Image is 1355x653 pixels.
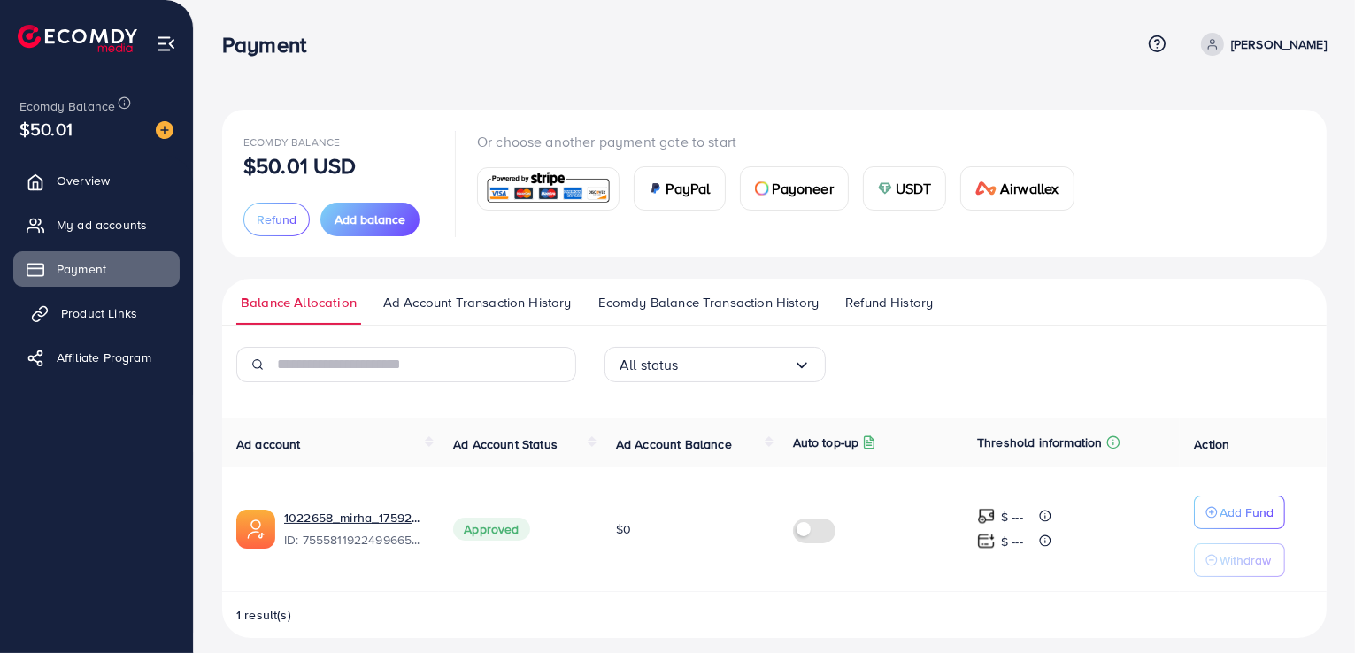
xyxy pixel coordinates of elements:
a: cardPayPal [634,166,726,211]
span: All status [620,351,679,379]
span: ID: 7555811922499665921 [284,531,425,549]
span: Ecomdy Balance Transaction History [598,293,819,312]
img: logo [18,25,137,52]
img: card [975,181,997,196]
span: Action [1194,435,1229,453]
span: PayPal [666,178,711,199]
span: Add balance [335,211,405,228]
span: Balance Allocation [241,293,357,312]
p: Withdraw [1220,549,1271,571]
img: ic-ads-acc.e4c84228.svg [236,510,275,549]
span: USDT [896,178,932,199]
a: Affiliate Program [13,340,180,375]
span: Airwallex [1000,178,1059,199]
img: top-up amount [977,532,996,550]
span: Payoneer [773,178,834,199]
a: cardPayoneer [740,166,849,211]
img: card [649,181,663,196]
span: Refund History [845,293,933,312]
p: Threshold information [977,432,1102,453]
img: image [156,121,173,139]
span: Product Links [61,304,137,322]
img: menu [156,34,176,54]
span: My ad accounts [57,216,147,234]
span: $50.01 [19,116,73,142]
img: card [483,170,613,208]
p: Add Fund [1220,502,1274,523]
a: Product Links [13,296,180,331]
div: <span class='underline'>1022658_mirha_1759224591998</span></br>7555811922499665921 [284,509,425,549]
p: [PERSON_NAME] [1231,34,1327,55]
span: Approved [453,518,529,541]
img: card [878,181,892,196]
button: Add Fund [1194,496,1285,529]
a: 1022658_mirha_1759224591998 [284,509,425,526]
span: $0 [616,520,631,538]
img: card [755,181,769,196]
span: Ecomdy Balance [243,134,340,150]
a: cardAirwallex [960,166,1074,211]
p: Auto top-up [793,432,859,453]
a: Overview [13,163,180,198]
span: Ad Account Balance [616,435,732,453]
img: top-up amount [977,507,996,526]
button: Withdraw [1194,543,1285,577]
p: Or choose another payment gate to start [477,131,1089,152]
span: Ad Account Transaction History [383,293,572,312]
span: Refund [257,211,296,228]
a: My ad accounts [13,207,180,242]
button: Refund [243,203,310,236]
span: Ecomdy Balance [19,97,115,115]
button: Add balance [320,203,420,236]
a: Payment [13,251,180,287]
span: Affiliate Program [57,349,151,366]
p: $ --- [1001,531,1023,552]
p: $ --- [1001,506,1023,527]
span: Overview [57,172,110,189]
p: $50.01 USD [243,155,357,176]
span: Ad Account Status [453,435,558,453]
a: cardUSDT [863,166,947,211]
span: Ad account [236,435,301,453]
div: Search for option [604,347,826,382]
iframe: Chat [1280,573,1342,640]
span: 1 result(s) [236,606,291,624]
input: Search for option [679,351,793,379]
span: Payment [57,260,106,278]
h3: Payment [222,32,320,58]
a: card [477,167,620,211]
a: [PERSON_NAME] [1194,33,1327,56]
